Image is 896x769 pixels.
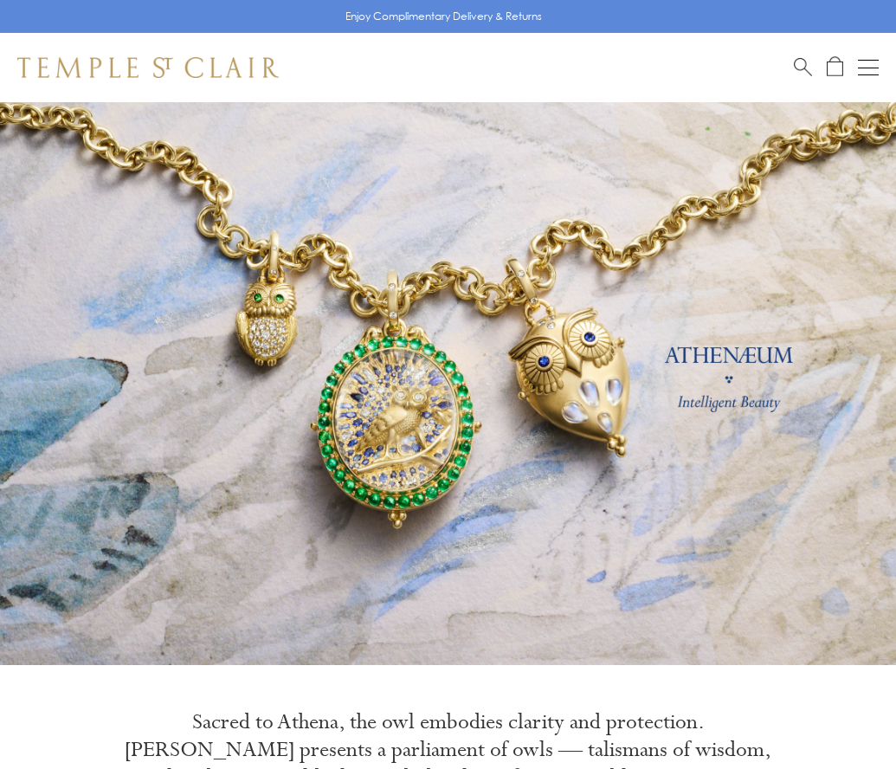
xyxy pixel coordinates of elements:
a: Open Shopping Bag [827,56,843,78]
p: Enjoy Complimentary Delivery & Returns [345,8,542,25]
button: Open navigation [858,57,879,78]
a: Search [794,56,812,78]
img: Temple St. Clair [17,57,279,78]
